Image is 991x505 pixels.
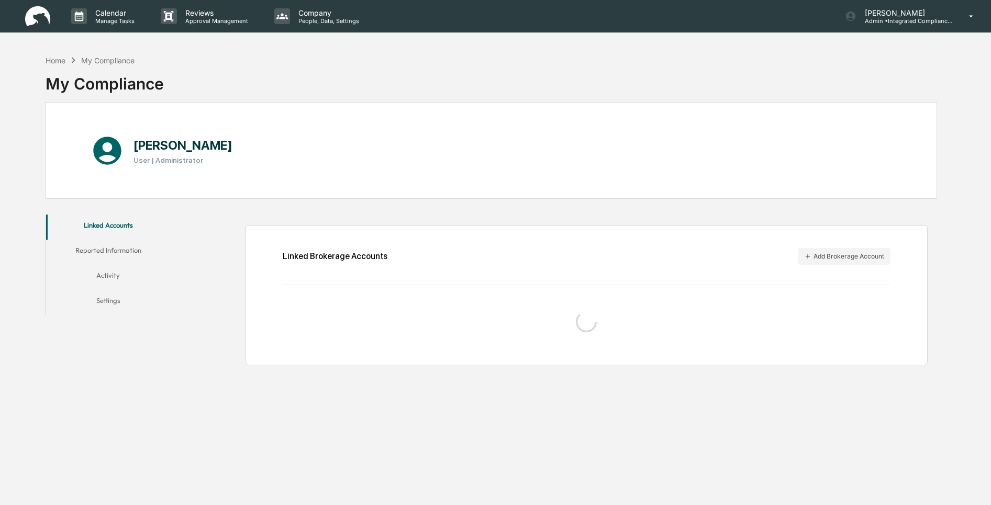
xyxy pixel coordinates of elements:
p: Approval Management [177,17,253,25]
p: Admin • Integrated Compliance Advisors [856,17,954,25]
h3: User | Administrator [133,156,232,164]
button: Add Brokerage Account [798,248,890,265]
p: [PERSON_NAME] [856,8,954,17]
p: People, Data, Settings [290,17,364,25]
button: Activity [46,265,171,290]
button: Settings [46,290,171,315]
p: Manage Tasks [87,17,140,25]
div: My Compliance [81,56,135,65]
div: Home [46,56,65,65]
img: logo [25,6,50,27]
button: Linked Accounts [46,215,171,240]
p: Reviews [177,8,253,17]
div: Linked Brokerage Accounts [283,251,387,261]
button: Reported Information [46,240,171,265]
p: Company [290,8,364,17]
h1: [PERSON_NAME] [133,138,232,153]
p: Calendar [87,8,140,17]
div: secondary tabs example [46,215,171,315]
div: My Compliance [46,66,164,93]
